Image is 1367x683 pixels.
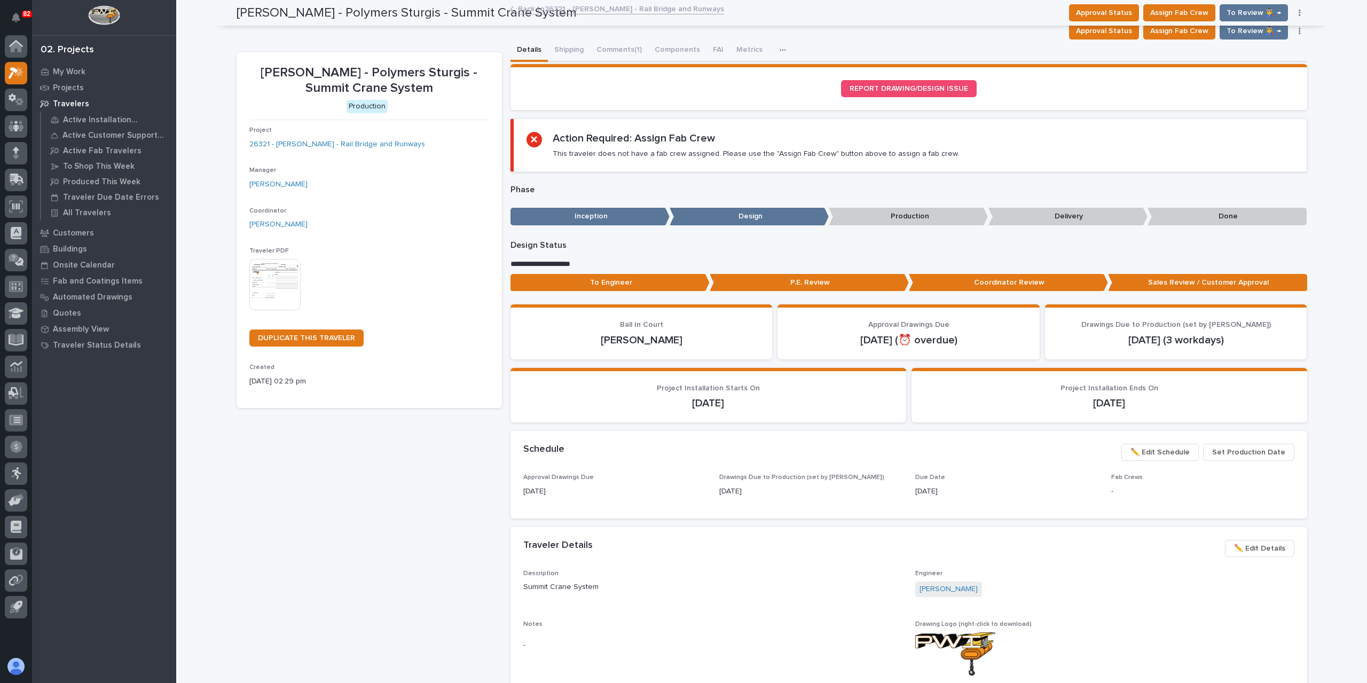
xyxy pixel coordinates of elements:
[63,115,168,125] p: Active Installation Travelers
[41,44,94,56] div: 02. Projects
[1148,208,1307,225] p: Done
[915,621,1032,627] span: Drawing Logo (right-click to download)
[249,219,308,230] a: [PERSON_NAME]
[53,67,85,77] p: My Work
[5,655,27,678] button: users-avatar
[670,208,829,225] p: Design
[518,2,724,14] a: Back to26321 - [PERSON_NAME] - Rail Bridge and Runways
[523,540,593,552] h2: Traveler Details
[5,6,27,29] button: Notifications
[1220,22,1288,40] button: To Review 👨‍🏭 →
[63,177,140,187] p: Produced This Week
[1212,446,1285,459] span: Set Production Date
[1076,25,1132,37] span: Approval Status
[1081,321,1271,328] span: Drawings Due to Production (set by [PERSON_NAME])
[32,289,176,305] a: Automated Drawings
[249,364,274,371] span: Created
[249,167,276,174] span: Manager
[249,376,489,387] p: [DATE] 02:29 pm
[850,85,968,92] span: REPORT DRAWING/DESIGN ISSUE
[706,40,730,62] button: FAI
[1069,22,1139,40] button: Approval Status
[523,397,893,410] p: [DATE]
[988,208,1148,225] p: Delivery
[41,112,176,127] a: Active Installation Travelers
[523,640,902,651] p: -
[249,65,489,96] p: [PERSON_NAME] - Polymers Sturgis - Summit Crane System
[523,474,594,481] span: Approval Drawings Due
[1111,486,1294,497] p: -
[249,208,286,214] span: Coordinator
[1227,25,1281,37] span: To Review 👨‍🏭 →
[523,621,543,627] span: Notes
[523,570,559,577] span: Description
[620,321,663,328] span: Ball In Court
[1060,384,1158,392] span: Project Installation Ends On
[88,5,120,25] img: Workspace Logo
[1108,274,1307,292] p: Sales Review / Customer Approval
[548,40,590,62] button: Shipping
[23,10,30,18] p: 82
[841,80,977,97] a: REPORT DRAWING/DESIGN ISSUE
[1225,540,1294,557] button: ✏️ Edit Details
[63,146,142,156] p: Active Fab Travelers
[657,384,760,392] span: Project Installation Starts On
[1121,444,1199,461] button: ✏️ Edit Schedule
[249,127,272,134] span: Project
[41,190,176,205] a: Traveler Due Date Errors
[1150,25,1208,37] span: Assign Fab Crew
[868,321,949,328] span: Approval Drawings Due
[13,13,27,30] div: Notifications82
[41,128,176,143] a: Active Customer Support Travelers
[32,273,176,289] a: Fab and Coatings Items
[920,584,978,595] a: [PERSON_NAME]
[523,334,760,347] p: [PERSON_NAME]
[53,229,94,238] p: Customers
[249,248,289,254] span: Traveler PDF
[32,257,176,273] a: Onsite Calendar
[32,321,176,337] a: Assembly View
[1111,474,1143,481] span: Fab Crews
[32,225,176,241] a: Customers
[32,241,176,257] a: Buildings
[510,240,1307,250] p: Design Status
[53,277,143,286] p: Fab and Coatings Items
[553,132,715,145] h2: Action Required: Assign Fab Crew
[1234,542,1285,555] span: ✏️ Edit Details
[249,329,364,347] a: DUPLICATE THIS TRAVELER
[523,444,564,456] h2: Schedule
[1130,446,1190,459] span: ✏️ Edit Schedule
[909,274,1108,292] p: Coordinator Review
[53,261,115,270] p: Onsite Calendar
[924,397,1294,410] p: [DATE]
[719,486,902,497] p: [DATE]
[258,334,355,342] span: DUPLICATE THIS TRAVELER
[1058,334,1294,347] p: [DATE] (3 workdays)
[915,632,995,676] img: _UKOIYQtXg_fHNWh1inNqu_oPB9-q7FeV8w_g4ZAsjM
[32,64,176,80] a: My Work
[590,40,648,62] button: Comments (1)
[915,570,942,577] span: Engineer
[510,185,1307,195] p: Phase
[347,100,388,113] div: Production
[1143,22,1215,40] button: Assign Fab Crew
[915,474,945,481] span: Due Date
[62,131,168,140] p: Active Customer Support Travelers
[553,149,959,159] p: This traveler does not have a fab crew assigned. Please use the "Assign Fab Crew" button above to...
[32,305,176,321] a: Quotes
[53,99,89,109] p: Travelers
[53,245,87,254] p: Buildings
[719,474,884,481] span: Drawings Due to Production (set by [PERSON_NAME])
[790,334,1027,347] p: [DATE] (⏰ overdue)
[249,179,308,190] a: [PERSON_NAME]
[915,486,1098,497] p: [DATE]
[510,40,548,62] button: Details
[32,80,176,96] a: Projects
[53,293,132,302] p: Automated Drawings
[53,341,141,350] p: Traveler Status Details
[53,309,81,318] p: Quotes
[648,40,706,62] button: Components
[53,325,109,334] p: Assembly View
[63,162,135,171] p: To Shop This Week
[829,208,988,225] p: Production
